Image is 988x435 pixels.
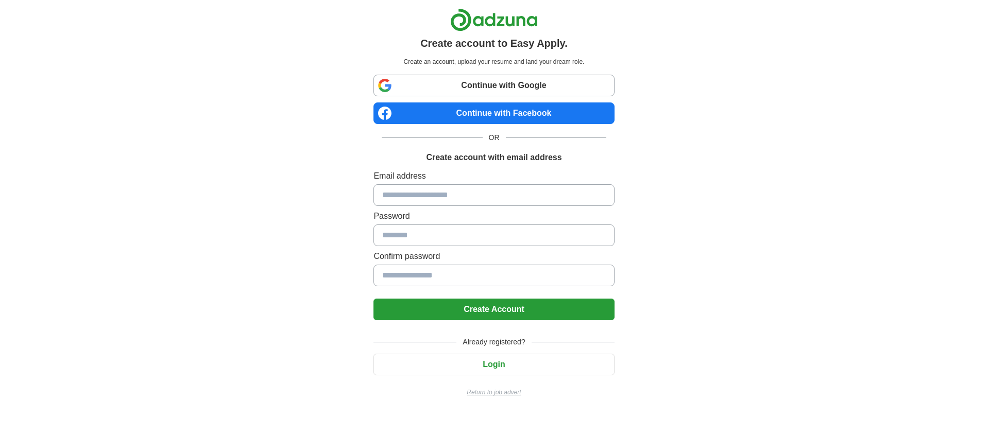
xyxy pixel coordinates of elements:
[483,132,506,143] span: OR
[373,354,614,375] button: Login
[420,36,568,51] h1: Create account to Easy Apply.
[373,250,614,263] label: Confirm password
[450,8,538,31] img: Adzuna logo
[373,299,614,320] button: Create Account
[373,360,614,369] a: Login
[373,388,614,397] a: Return to job advert
[373,102,614,124] a: Continue with Facebook
[373,170,614,182] label: Email address
[373,210,614,222] label: Password
[376,57,612,66] p: Create an account, upload your resume and land your dream role.
[456,337,531,347] span: Already registered?
[373,75,614,96] a: Continue with Google
[426,151,561,164] h1: Create account with email address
